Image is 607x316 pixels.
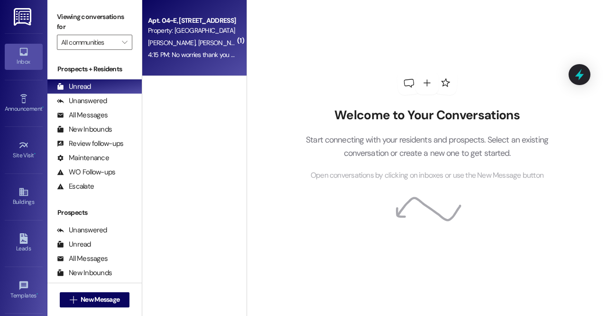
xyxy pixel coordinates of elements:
[5,184,43,210] a: Buildings
[57,10,132,35] label: Viewing conversations for
[5,278,43,303] a: Templates •
[148,16,236,26] div: Apt. 04~E, [STREET_ADDRESS]
[57,82,91,92] div: Unread
[57,225,107,235] div: Unanswered
[5,137,43,163] a: Site Visit •
[57,139,123,149] div: Review follow-ups
[57,254,108,264] div: All Messages
[61,35,117,50] input: All communities
[311,170,543,182] span: Open conversations by clicking on inboxes or use the New Message button
[14,8,33,26] img: ResiDesk Logo
[81,295,120,305] span: New Message
[34,151,36,157] span: •
[57,167,115,177] div: WO Follow-ups
[57,182,94,192] div: Escalate
[47,64,142,74] div: Prospects + Residents
[57,268,112,278] div: New Inbounds
[57,96,107,106] div: Unanswered
[57,153,109,163] div: Maintenance
[57,110,108,120] div: All Messages
[47,208,142,218] div: Prospects
[57,239,91,249] div: Unread
[198,38,248,47] span: [PERSON_NAME]
[292,108,563,123] h2: Welcome to Your Conversations
[148,38,198,47] span: [PERSON_NAME]
[37,291,38,297] span: •
[57,124,112,134] div: New Inbounds
[148,26,236,36] div: Property: [GEOGRAPHIC_DATA]
[60,292,130,307] button: New Message
[148,50,275,59] div: 4:15 PM: No worries thank you for updating us!
[122,38,127,46] i: 
[70,296,77,304] i: 
[5,230,43,256] a: Leads
[292,133,563,160] p: Start connecting with your residents and prospects. Select an existing conversation or create a n...
[5,44,43,69] a: Inbox
[42,104,44,111] span: •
